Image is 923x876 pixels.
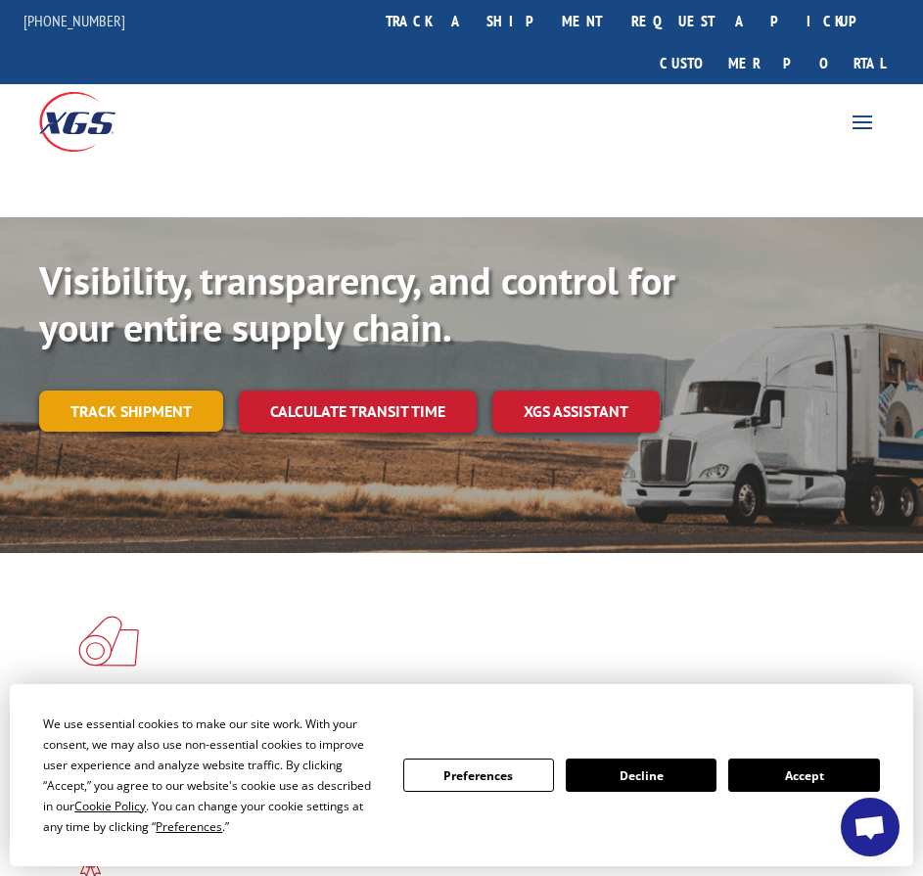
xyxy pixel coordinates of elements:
[10,684,913,866] div: Cookie Consent Prompt
[239,391,477,433] a: Calculate transit time
[78,616,139,667] img: xgs-icon-total-supply-chain-intelligence-red
[43,714,379,837] div: We use essential cookies to make our site work. With your consent, we may also use non-essential ...
[403,759,554,792] button: Preferences
[841,798,900,856] a: Open chat
[78,682,830,715] h1: Flooring Logistics Solutions
[39,254,675,352] b: Visibility, transparency, and control for your entire supply chain.
[23,11,125,30] a: [PHONE_NUMBER]
[728,759,879,792] button: Accept
[39,391,223,432] a: Track shipment
[156,818,222,835] span: Preferences
[492,391,660,433] a: XGS ASSISTANT
[74,798,146,814] span: Cookie Policy
[645,42,900,84] a: Customer Portal
[566,759,716,792] button: Decline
